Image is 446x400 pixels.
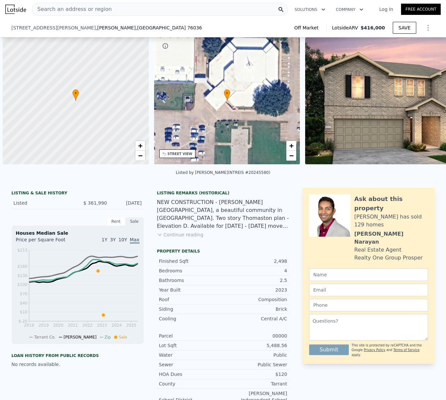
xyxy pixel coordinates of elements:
[371,6,401,13] a: Log In
[361,25,385,30] span: $416,000
[112,200,142,206] div: [DATE]
[118,237,127,242] span: 10Y
[12,353,144,358] div: Loan history from public records
[159,258,223,264] div: Finished Sqft
[24,323,34,328] tspan: 2018
[14,200,72,206] div: Listed
[289,4,331,16] button: Solutions
[223,333,287,339] div: 00000
[223,315,287,322] div: Central A/C
[159,352,223,358] div: Water
[125,217,144,226] div: Sale
[223,277,287,284] div: 2.5
[159,277,223,284] div: Bathrooms
[136,25,202,30] span: , [GEOGRAPHIC_DATA] 76036
[159,342,223,349] div: Lot Sqft
[159,287,223,293] div: Year Built
[20,301,27,305] tspan: $40
[111,323,122,328] tspan: 2024
[223,361,287,368] div: Public Sewer
[286,141,296,151] a: Zoom in
[135,141,145,151] a: Zoom in
[309,284,428,296] input: Email
[351,343,428,357] div: This site is protected by reCAPTCHA and the Google and apply.
[12,24,96,31] span: [STREET_ADDRESS][PERSON_NAME]
[393,348,420,352] a: Terms of Service
[159,380,223,387] div: County
[17,264,27,269] tspan: $160
[309,268,428,281] input: Name
[135,151,145,161] a: Zoom out
[16,236,78,247] div: Price per Square Foot
[332,24,360,31] span: Lotside ARV
[422,21,435,34] button: Show Options
[83,200,107,206] span: $ 361,990
[159,267,223,274] div: Bedrooms
[309,299,428,311] input: Phone
[5,5,26,14] img: Lotside
[157,198,289,230] div: NEW CONSTRUCTION - [PERSON_NAME][GEOGRAPHIC_DATA], a beautiful community in [GEOGRAPHIC_DATA]. Tw...
[72,90,79,96] span: •
[159,371,223,378] div: HOA Dues
[176,170,270,175] div: Listed by [PERSON_NAME] (NTREIS #20245580)
[294,24,321,31] span: Off Market
[72,89,79,101] div: •
[223,258,287,264] div: 2,498
[17,282,27,287] tspan: $100
[289,141,294,150] span: +
[20,292,27,296] tspan: $70
[159,296,223,303] div: Roof
[159,361,223,368] div: Sewer
[393,22,416,34] button: SAVE
[17,273,27,278] tspan: $130
[12,190,144,197] div: LISTING & SALE HISTORY
[130,237,140,244] span: Max
[289,151,294,160] span: −
[68,323,78,328] tspan: 2021
[223,352,287,358] div: Public
[38,323,49,328] tspan: 2019
[286,151,296,161] a: Zoom out
[126,323,136,328] tspan: 2025
[159,333,223,339] div: Parcel
[309,344,349,355] button: Submit
[223,267,287,274] div: 4
[157,231,204,238] button: Continue reading
[110,237,116,242] span: 3Y
[159,315,223,322] div: Cooling
[331,4,369,16] button: Company
[138,141,142,150] span: +
[223,306,287,312] div: Brick
[18,319,27,324] tspan: $-20
[104,335,111,340] span: Zip
[82,323,93,328] tspan: 2022
[119,335,127,340] span: Sale
[354,246,402,254] div: Real Estate Agent
[168,151,192,156] div: STREET VIEW
[138,151,142,160] span: −
[97,323,107,328] tspan: 2023
[223,342,287,349] div: 5,488.56
[157,190,289,196] div: Listing Remarks (Historical)
[354,194,428,213] div: Ask about this property
[354,213,428,229] div: [PERSON_NAME] has sold 129 homes
[63,335,97,340] span: [PERSON_NAME]
[223,380,287,387] div: Tarrant
[20,310,27,314] tspan: $10
[96,24,202,31] span: , [PERSON_NAME]
[12,361,144,368] div: No records available.
[16,230,140,236] div: Houses Median Sale
[223,296,287,303] div: Composition
[354,230,428,246] div: [PERSON_NAME] Narayan
[34,335,56,340] span: Tarrant Co.
[364,348,385,352] a: Privacy Policy
[32,5,112,13] span: Search an address or region
[401,4,441,15] a: Free Account
[159,306,223,312] div: Siding
[101,237,107,242] span: 1Y
[224,89,230,101] div: •
[223,287,287,293] div: 2023
[354,254,423,262] div: Realty One Group Prosper
[53,323,63,328] tspan: 2020
[17,248,27,253] tspan: $213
